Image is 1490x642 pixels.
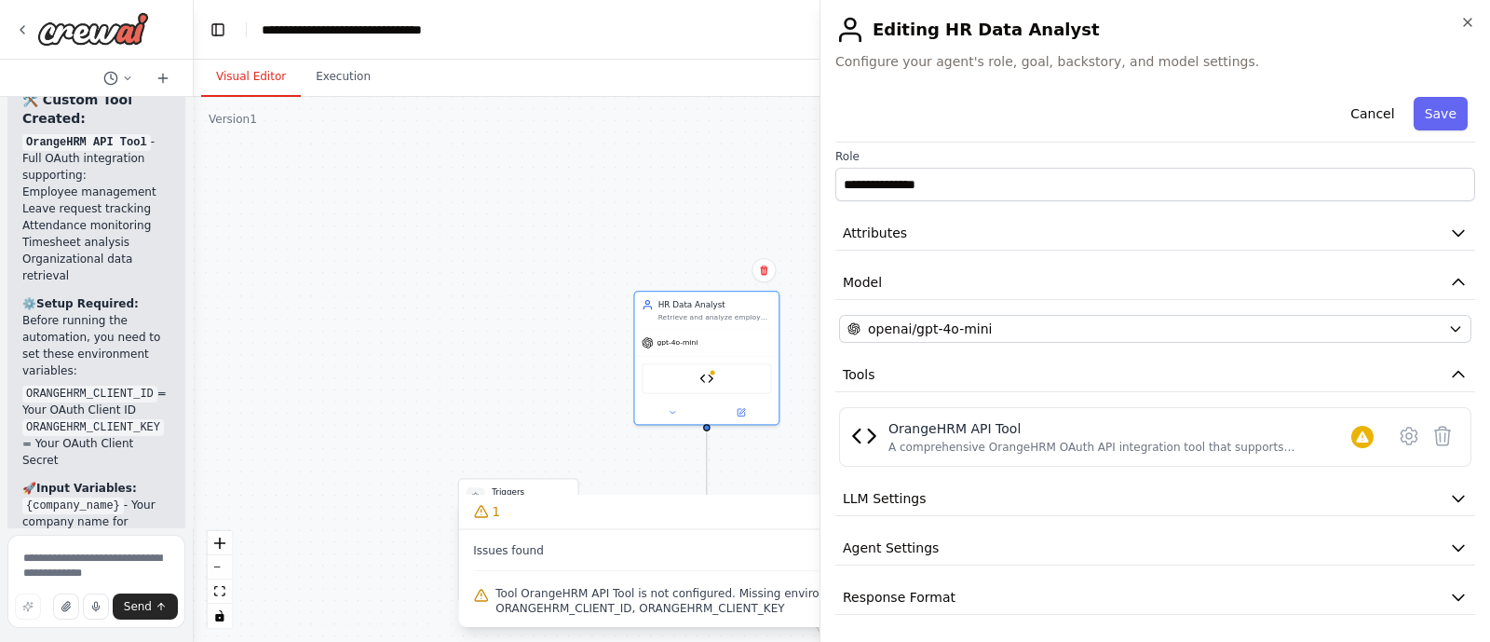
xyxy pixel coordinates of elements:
img: OrangeHRM API Tool [699,372,713,386]
strong: Input Variables: [36,482,137,495]
img: OrangeHRM API Tool [851,423,877,449]
li: Employee management [22,184,170,200]
li: Leave request tracking [22,200,170,217]
button: Switch to previous chat [96,67,141,89]
div: Retrieve and analyze employee data from OrangeHRM system using OAuth authentication. Extract comp... [658,313,772,322]
span: Tool OrangeHRM API Tool is not configured. Missing environment variables: ORANGEHRM_CLIENT_ID, OR... [495,586,973,616]
button: Delete node [752,258,776,282]
span: Agent Settings [843,539,939,557]
p: Before running the automation, you need to set these environment variables: [22,312,170,379]
button: Start a new chat [148,67,178,89]
span: Tools [843,365,875,384]
div: HR Data AnalystRetrieve and analyze employee data from OrangeHRM system using OAuth authenticatio... [633,291,779,426]
button: Execution [301,58,386,97]
button: Tools [835,358,1475,392]
h2: 🚀 [22,480,170,497]
button: toggle interactivity [208,604,232,628]
button: Configure tool [1392,419,1426,453]
li: = Your OAuth Client Secret [22,418,170,469]
g: Edge from 47bf3a4c-09f0-4fef-abac-121dca276229 to ab070774-f3a8-48f6-85ca-2f242518b7c5 [701,430,713,518]
span: 1 [492,502,500,521]
button: openai/gpt-4o-mini [839,315,1471,343]
div: TriggersNo triggers configuredEventScheduleManage [458,478,579,602]
button: LLM Settings [835,482,1475,516]
button: Model [835,266,1475,300]
nav: breadcrumb [262,20,471,39]
button: 1 [458,495,988,529]
div: React Flow controls [208,531,232,628]
span: gpt-4o-mini [657,338,698,348]
button: Delete tool [1426,419,1459,453]
button: Attributes [835,216,1475,251]
li: - Your company name for reports [22,497,170,547]
h2: Editing HR Data Analyst [835,15,1475,45]
button: Agent Settings [835,531,1475,566]
div: A comprehensive OrangeHRM OAuth API integration tool that supports authentication, token manageme... [888,440,1351,455]
div: OrangeHRM API Tool [888,419,1351,438]
code: ORANGEHRM_CLIENT_ID [22,386,157,403]
code: ORANGEHRM_CLIENT_KEY [22,419,164,436]
button: Improve this prompt [15,594,41,620]
span: Issues found [473,543,544,558]
span: openai/gpt-4o-mini [868,320,993,338]
button: Hide left sidebar [205,17,231,43]
button: Response Format [835,581,1475,615]
span: Attributes [843,224,907,242]
button: Send [113,594,178,620]
h3: Triggers [492,486,571,499]
button: Save [1414,97,1468,130]
label: Role [835,149,1475,164]
strong: Setup Required: [36,297,139,310]
code: OrangeHRM API Tool [22,134,151,151]
button: fit view [208,580,232,604]
span: Response Format [843,588,955,607]
div: Version 1 [209,112,257,127]
span: Configure your agent's role, goal, backstory, and model settings. [835,52,1475,71]
button: Upload files [53,594,79,620]
button: zoom in [208,531,232,555]
h2: ⚙️ [22,295,170,312]
li: Organizational data retrieval [22,251,170,284]
code: {company_name} [22,498,124,514]
span: Model [843,273,882,292]
span: Send [124,599,152,614]
img: Logo [37,12,149,46]
li: = Your OAuth Client ID [22,385,170,418]
button: Visual Editor [201,58,301,97]
button: Cancel [1339,97,1405,130]
button: Open in side panel [708,405,774,419]
button: zoom out [208,555,232,580]
li: - Full OAuth integration supporting: [22,133,170,284]
div: HR Data Analyst [658,299,772,311]
li: Timesheet analysis [22,234,170,251]
span: LLM Settings [843,489,927,508]
li: Attendance monitoring [22,217,170,234]
button: Click to speak your automation idea [83,594,109,620]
